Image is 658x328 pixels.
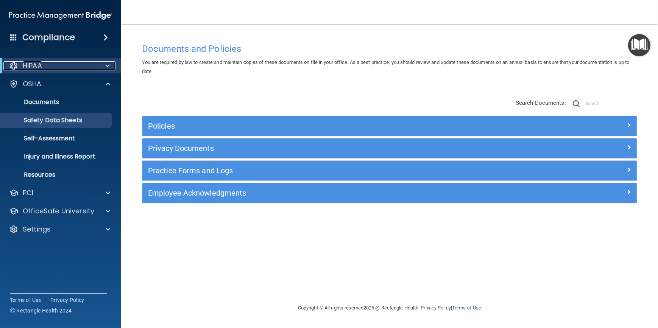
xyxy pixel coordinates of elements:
[5,98,108,106] p: Documents
[10,296,41,304] a: Terms of Use
[251,296,528,320] div: Copyright © All rights reserved 2025 @ Rectangle Health | |
[628,34,650,56] button: Open Resource Center
[585,98,637,109] input: Search
[148,142,631,154] a: Privacy Documents
[9,207,110,216] a: OfficeSafe University
[148,165,631,177] a: Practice Forms and Logs
[23,79,42,89] p: OSHA
[142,59,629,74] span: You are required by law to create and maintain copies of these documents on file in your office. ...
[148,166,508,175] h5: Practice Forms and Logs
[9,61,110,70] a: HIPAA
[9,225,110,234] a: Settings
[10,307,72,314] span: Ⓒ Rectangle Health 2024
[5,117,108,124] p: Safety Data Sheets
[22,32,75,43] h4: Compliance
[421,305,451,311] a: Privacy Policy
[142,44,637,54] h4: Documents and Policies
[23,225,51,234] p: Settings
[9,8,112,23] img: PMB logo
[148,189,508,197] h5: Employee Acknowledgments
[148,144,508,152] h5: Privacy Documents
[5,171,108,179] p: Resources
[23,61,42,70] p: HIPAA
[50,296,84,304] a: Privacy Policy
[452,305,481,311] a: Terms of Use
[5,135,108,142] p: Self-Assessment
[9,79,110,89] a: OSHA
[148,120,631,132] a: Policies
[23,207,94,216] p: OfficeSafe University
[23,188,33,197] p: PCI
[5,153,108,160] p: Injury and Illness Report
[148,187,631,199] a: Employee Acknowledgments
[573,100,580,107] img: ic-search.3b580494.png
[516,99,566,106] span: Search Documents:
[148,122,508,130] h5: Policies
[9,188,110,197] a: PCI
